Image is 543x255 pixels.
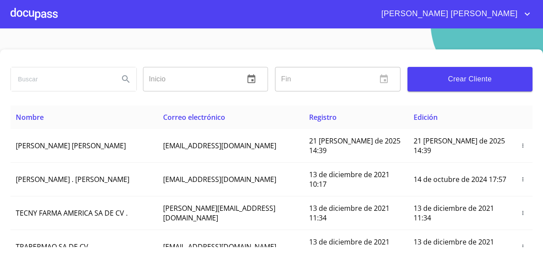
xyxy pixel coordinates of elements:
[11,67,112,91] input: search
[414,73,526,85] span: Crear Cliente
[163,141,276,150] span: [EMAIL_ADDRESS][DOMAIN_NAME]
[309,203,390,223] span: 13 de diciembre de 2021 11:34
[16,208,128,218] span: TECNY FARMA AMERICA SA DE CV .
[375,7,522,21] span: [PERSON_NAME] [PERSON_NAME]
[16,175,129,184] span: [PERSON_NAME] . [PERSON_NAME]
[16,141,126,150] span: [PERSON_NAME] [PERSON_NAME]
[309,112,337,122] span: Registro
[309,170,390,189] span: 13 de diciembre de 2021 10:17
[163,112,225,122] span: Correo electrónico
[163,203,275,223] span: [PERSON_NAME][EMAIL_ADDRESS][DOMAIN_NAME]
[414,112,438,122] span: Edición
[414,136,505,155] span: 21 [PERSON_NAME] de 2025 14:39
[16,242,92,252] span: TRAPERMAQ SA DE CV .
[414,203,494,223] span: 13 de diciembre de 2021 11:34
[407,67,533,91] button: Crear Cliente
[414,175,506,184] span: 14 de octubre de 2024 17:57
[309,136,400,155] span: 21 [PERSON_NAME] de 2025 14:39
[115,69,136,90] button: Search
[375,7,533,21] button: account of current user
[163,242,276,252] span: [EMAIL_ADDRESS][DOMAIN_NAME]
[163,175,276,184] span: [EMAIL_ADDRESS][DOMAIN_NAME]
[16,112,44,122] span: Nombre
